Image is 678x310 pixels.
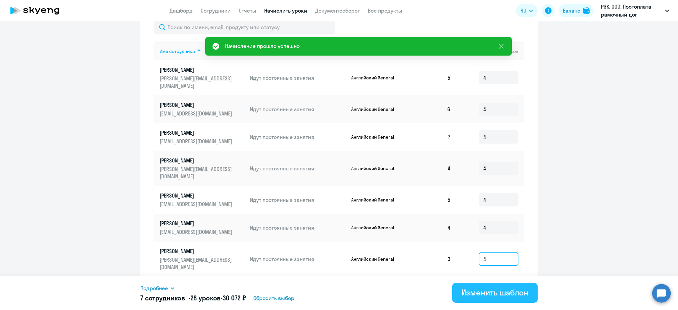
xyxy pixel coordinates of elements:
p: [PERSON_NAME][EMAIL_ADDRESS][DOMAIN_NAME] [160,256,234,271]
p: [PERSON_NAME] [160,220,234,227]
p: [EMAIL_ADDRESS][DOMAIN_NAME] [160,138,234,145]
p: [PERSON_NAME] [160,66,234,73]
p: Английский General [351,225,401,231]
a: Отчеты [239,7,256,14]
a: [PERSON_NAME][EMAIL_ADDRESS][DOMAIN_NAME] [160,192,245,208]
td: 4 [410,151,456,186]
p: Идут постоянные занятия [250,74,346,81]
a: [PERSON_NAME][PERSON_NAME][EMAIL_ADDRESS][DOMAIN_NAME] [160,157,245,180]
p: Английский General [351,106,401,112]
span: RU [520,7,526,15]
p: Идут постоянные занятия [250,106,346,113]
a: Все продукты [368,7,402,14]
td: 6 [410,95,456,123]
p: [PERSON_NAME][EMAIL_ADDRESS][DOMAIN_NAME] [160,165,234,180]
a: [PERSON_NAME][EMAIL_ADDRESS][DOMAIN_NAME] [160,220,245,236]
div: Имя сотрудника [160,48,245,54]
div: Баланс [563,7,580,15]
p: [EMAIL_ADDRESS][DOMAIN_NAME] [160,228,234,236]
p: Английский General [351,256,401,262]
span: Сбросить выбор [253,294,294,302]
p: Идут постоянные занятия [250,255,346,263]
span: 30 072 ₽ [222,294,246,302]
p: Идут постоянные занятия [250,133,346,141]
p: Английский General [351,134,401,140]
a: [PERSON_NAME][PERSON_NAME][EMAIL_ADDRESS][DOMAIN_NAME] [160,247,245,271]
p: [PERSON_NAME] [160,192,234,199]
p: Идут постоянные занятия [250,224,346,231]
button: РЭК, ООО, Постоплата рамочный дог [598,3,672,19]
p: [EMAIL_ADDRESS][DOMAIN_NAME] [160,200,234,208]
button: Балансbalance [559,4,594,17]
p: РЭК, ООО, Постоплата рамочный дог [601,3,662,19]
td: 3 [410,242,456,277]
p: [PERSON_NAME][EMAIL_ADDRESS][DOMAIN_NAME] [160,75,234,89]
a: [PERSON_NAME][EMAIL_ADDRESS][DOMAIN_NAME] [160,101,245,117]
h5: 7 сотрудников • • [140,293,246,303]
td: 7 [410,123,456,151]
a: Документооборот [315,7,360,14]
p: Идут постоянные занятия [250,196,346,203]
p: [PERSON_NAME] [160,247,234,255]
div: Изменить шаблон [461,287,528,298]
span: Подробнее [140,284,168,292]
p: Английский General [351,75,401,81]
a: Дашборд [169,7,193,14]
td: 5 [410,186,456,214]
p: [PERSON_NAME] [160,101,234,109]
p: Идут постоянные занятия [250,165,346,172]
img: balance [583,7,590,14]
p: Английский General [351,165,401,171]
td: 4 [410,214,456,242]
p: [EMAIL_ADDRESS][DOMAIN_NAME] [160,110,234,117]
a: Сотрудники [201,7,231,14]
p: [PERSON_NAME] [160,157,234,164]
td: 5 [410,60,456,95]
div: Имя сотрудника [160,48,195,54]
a: [PERSON_NAME][EMAIL_ADDRESS][DOMAIN_NAME] [160,129,245,145]
a: [PERSON_NAME][PERSON_NAME][EMAIL_ADDRESS][DOMAIN_NAME] [160,66,245,89]
p: [PERSON_NAME] [160,129,234,136]
a: Начислить уроки [264,7,307,14]
button: Изменить шаблон [452,283,538,303]
span: 28 уроков [190,294,221,302]
div: Начисление прошло успешно [225,42,300,50]
input: Поиск по имени, email, продукту или статусу [154,21,335,34]
p: Английский General [351,197,401,203]
button: RU [516,4,538,17]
